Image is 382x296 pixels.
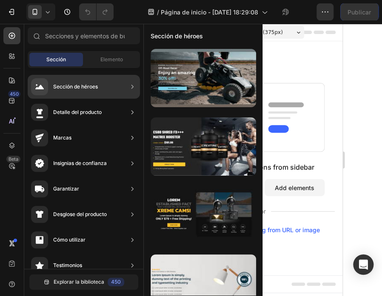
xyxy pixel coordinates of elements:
[53,160,107,166] font: Insignias de confianza
[53,236,86,243] font: Cómo utilizar
[53,83,98,90] font: Sección de héroes
[28,27,140,44] input: Secciones y elementos de búsqueda
[10,91,19,97] font: 450
[53,211,107,217] font: Desglose del producto
[100,56,123,63] font: Elemento
[29,274,138,290] button: Explorar la biblioteca450
[46,56,66,63] font: Sección
[348,9,371,16] font: Publicar
[53,185,79,192] font: Garantizar
[161,9,258,16] font: Página de inicio - [DATE] 18:29:08
[183,24,342,296] iframe: Área de diseño
[53,134,71,141] font: Marcas
[340,3,378,20] button: Publicar
[111,279,121,285] font: 450
[53,262,82,268] font: Testimonios
[9,156,18,162] font: Beta
[79,3,114,20] div: Deshacer/Rehacer
[53,109,102,115] font: Detalle del producto
[157,9,159,16] font: /
[54,279,104,285] font: Explorar la biblioteca
[353,254,373,275] div: Abrir Intercom Messenger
